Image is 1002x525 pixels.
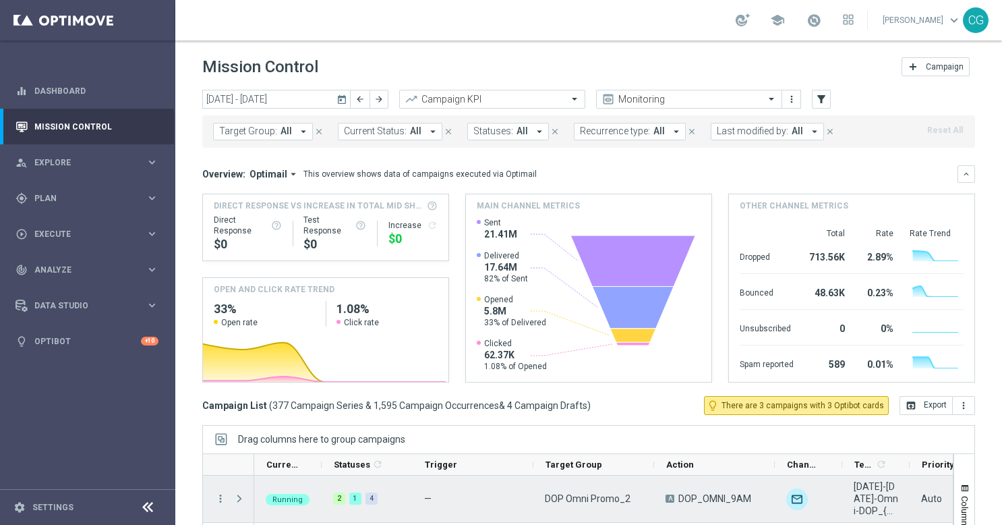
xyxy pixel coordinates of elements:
[484,294,546,305] span: Opened
[810,316,845,338] div: 0
[467,123,549,140] button: Statuses: All arrow_drop_down
[349,493,361,505] div: 1
[711,123,824,140] button: Last modified by: All arrow_drop_down
[266,460,299,470] span: Current Status
[442,124,454,139] button: close
[958,400,969,411] i: more_vert
[202,168,245,180] h3: Overview:
[900,396,953,415] button: open_in_browser Export
[202,399,591,412] h3: Campaign List
[214,493,227,505] button: more_vert
[601,92,615,106] i: preview
[787,460,819,470] span: Channel
[686,124,698,139] button: close
[16,192,146,204] div: Plan
[202,57,318,77] h1: Mission Control
[34,323,141,359] a: Optibot
[16,300,146,312] div: Data Studio
[16,85,28,97] i: equalizer
[881,10,963,30] a: [PERSON_NAME]keyboard_arrow_down
[484,349,547,361] span: 62.37K
[444,127,453,136] i: close
[16,264,146,276] div: Analyze
[16,157,28,169] i: person_search
[921,493,942,504] span: Auto
[425,460,457,470] span: Trigger
[770,13,785,28] span: school
[15,193,159,204] button: gps_fixed Plan keyboard_arrow_right
[15,336,159,347] div: lightbulb Optibot +10
[427,220,438,231] button: refresh
[861,281,893,302] div: 0.23%
[810,352,845,374] div: 589
[810,228,845,239] div: Total
[303,236,366,252] div: $0
[963,7,989,33] div: CG
[281,126,292,137] span: All
[344,317,379,328] span: Click rate
[740,200,848,212] h4: Other channel metrics
[34,266,146,274] span: Analyze
[34,109,158,144] a: Mission Control
[473,126,513,137] span: Statuses:
[740,352,794,374] div: Spam reported
[203,476,254,523] div: Press SPACE to select this row.
[334,90,351,110] button: today
[221,317,258,328] span: Open rate
[213,123,313,140] button: Target Group: All arrow_drop_down
[550,127,560,136] i: close
[146,299,158,312] i: keyboard_arrow_right
[15,265,159,275] button: track_changes Analyze keyboard_arrow_right
[922,460,954,470] span: Priority
[906,400,916,411] i: open_in_browser
[854,480,898,517] span: 10.12.25-Sunday-Omni-DOP_{X}, 10.13.25-Monday-Omni-DOP_{X}, 10.14.25-Tuesday-Omni-DOP_{X}, 10.15....
[351,90,370,109] button: arrow_back
[34,73,158,109] a: Dashboard
[388,231,438,247] div: $0
[477,200,580,212] h4: Main channel metrics
[15,300,159,311] button: Data Studio keyboard_arrow_right
[399,90,585,109] ng-select: Campaign KPI
[484,338,547,349] span: Clicked
[499,400,505,411] span: &
[272,495,303,504] span: Running
[596,90,782,109] ng-select: Monitoring
[707,399,719,412] i: lightbulb_outline
[269,399,272,412] span: (
[34,302,146,310] span: Data Studio
[32,503,73,512] a: Settings
[704,396,889,415] button: lightbulb_outline There are 3 campaigns with 3 Optibot cards
[338,123,442,140] button: Current Status: All arrow_drop_down
[861,352,893,374] div: 0.01%
[146,227,158,240] i: keyboard_arrow_right
[34,159,146,167] span: Explore
[287,168,299,180] i: arrow_drop_down
[549,124,561,139] button: close
[962,169,971,179] i: keyboard_arrow_down
[484,250,528,261] span: Delivered
[15,86,159,96] button: equalizer Dashboard
[861,228,893,239] div: Rate
[957,165,975,183] button: keyboard_arrow_down
[678,493,751,505] span: DOP_OMNI_9AM
[424,493,432,504] span: —
[824,124,836,139] button: close
[266,493,310,505] colored-tag: Running
[141,337,158,346] div: +10
[825,127,835,136] i: close
[545,493,630,505] span: DOP Omni Promo_2
[908,61,918,72] i: add
[333,493,345,505] div: 2
[16,109,158,144] div: Mission Control
[484,217,517,228] span: Sent
[370,457,383,472] span: Calculate column
[303,215,366,236] div: Test Response
[721,399,884,412] span: There are 3 campaigns with 3 Optibot cards
[16,157,146,169] div: Explore
[410,126,421,137] span: All
[13,501,26,514] i: settings
[219,126,277,137] span: Target Group:
[34,194,146,202] span: Plan
[546,460,602,470] span: Target Group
